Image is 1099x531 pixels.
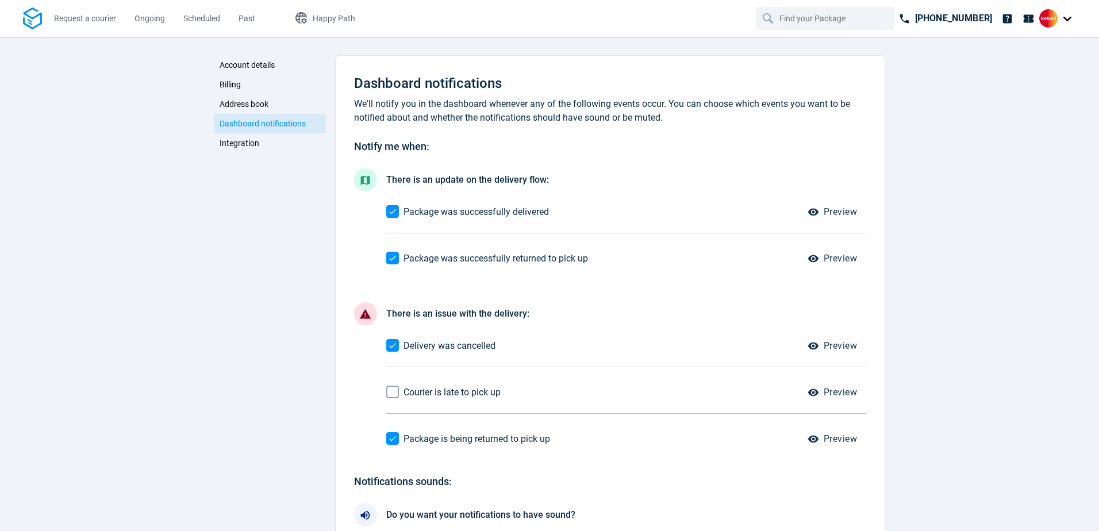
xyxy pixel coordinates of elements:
[801,381,866,404] button: Preview
[404,253,588,264] span: Package was successfully returned to pick up
[214,55,326,75] a: Account details
[915,11,992,25] p: [PHONE_NUMBER]
[824,207,857,217] span: Preview
[23,7,42,30] img: Logo
[214,133,326,153] a: Integration
[801,428,866,451] button: Preview
[801,334,866,357] button: Preview
[135,14,165,23] span: Ongoing
[386,509,575,520] span: Do you want your notifications to have sound?
[354,75,502,91] span: Dashboard notifications
[824,434,857,444] span: Preview
[801,247,866,270] button: Preview
[801,201,866,224] button: Preview
[824,254,857,263] span: Preview
[824,341,857,351] span: Preview
[54,14,116,23] span: Request a courier
[220,80,241,89] span: Billing
[404,387,501,398] span: Courier is late to pick up
[404,340,495,351] span: Delivery was cancelled
[313,14,355,23] span: Happy Path
[214,114,326,133] a: Dashboard notifications
[183,14,220,23] span: Scheduled
[214,75,326,94] a: Billing
[354,475,452,487] span: Notifications sounds:
[779,7,873,29] input: Find your Package
[354,98,850,123] span: We'll notify you in the dashboard whenever any of the following events occur. You can choose whic...
[214,94,326,114] a: Address book
[404,433,550,444] span: Package is being returned to pick up
[239,14,255,23] span: Past
[220,138,259,148] span: Integration
[220,60,275,70] span: Account details
[354,140,429,152] span: Notify me when:
[220,99,268,109] span: Address book
[220,119,306,128] span: Dashboard notifications
[386,174,549,185] span: There is an update on the delivery flow:
[894,7,997,30] a: [PHONE_NUMBER]
[404,206,549,217] span: Package was successfully delivered
[1039,9,1058,28] img: Client
[824,388,857,397] span: Preview
[386,308,529,319] span: There is an issue with the delivery:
